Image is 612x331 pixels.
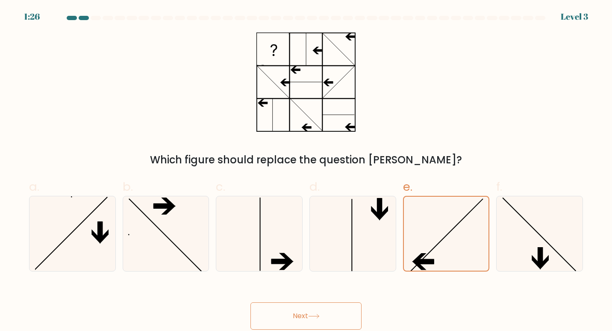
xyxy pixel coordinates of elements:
span: e. [403,178,412,195]
span: d. [309,178,320,195]
div: Level 3 [561,10,588,23]
div: 1:26 [24,10,40,23]
button: Next [250,302,362,330]
div: Which figure should replace the question [PERSON_NAME]? [34,152,578,168]
span: c. [216,178,225,195]
span: b. [123,178,133,195]
span: a. [29,178,39,195]
span: f. [496,178,502,195]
